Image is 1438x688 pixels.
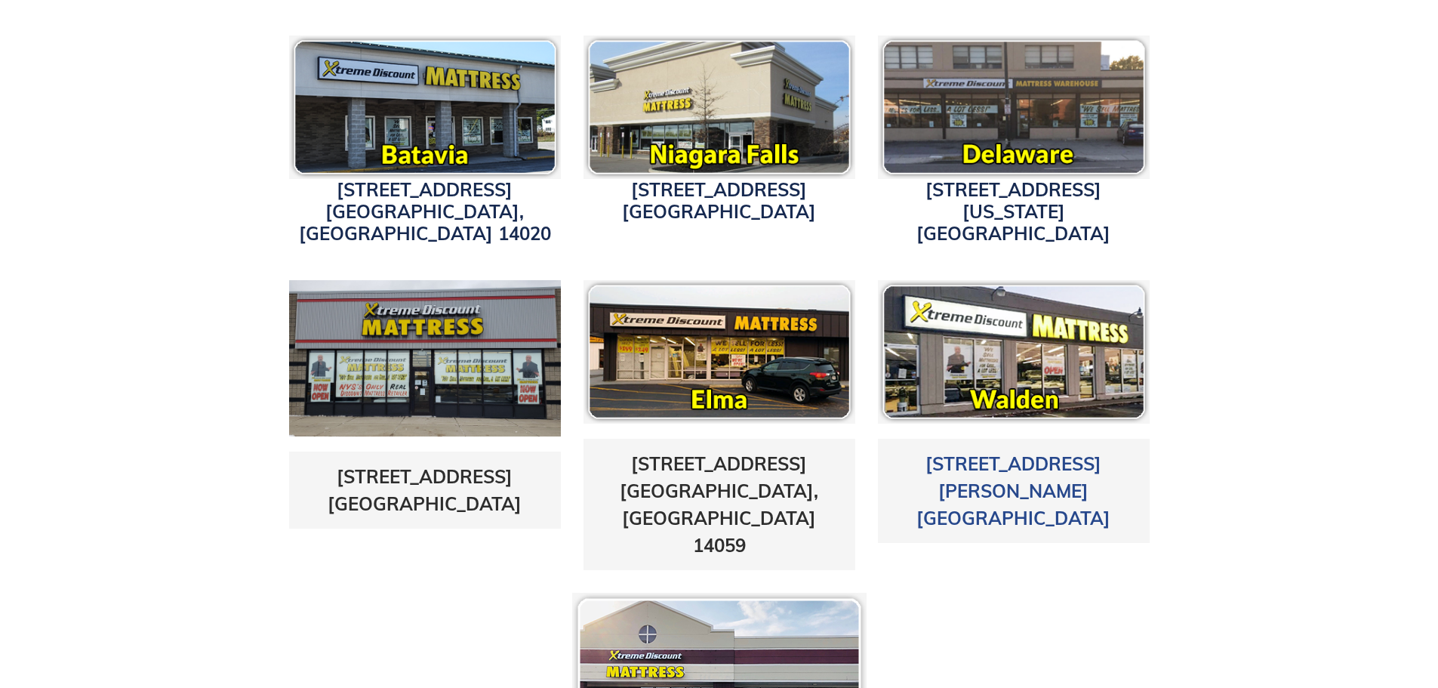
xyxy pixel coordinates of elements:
[289,35,561,179] img: pf-c8c7db02--bataviaicon.png
[878,35,1150,179] img: pf-118c8166--delawareicon.png
[916,178,1110,245] a: [STREET_ADDRESS][US_STATE][GEOGRAPHIC_DATA]
[620,452,818,557] a: [STREET_ADDRESS][GEOGRAPHIC_DATA], [GEOGRAPHIC_DATA] 14059
[584,35,855,179] img: Xtreme Discount Mattress Niagara Falls
[328,465,522,515] a: [STREET_ADDRESS][GEOGRAPHIC_DATA]
[622,178,816,223] a: [STREET_ADDRESS][GEOGRAPHIC_DATA]
[916,452,1110,529] a: [STREET_ADDRESS][PERSON_NAME][GEOGRAPHIC_DATA]
[878,280,1150,424] img: pf-16118c81--waldenicon.png
[584,280,855,424] img: pf-8166afa1--elmaicon.png
[299,178,551,245] a: [STREET_ADDRESS][GEOGRAPHIC_DATA], [GEOGRAPHIC_DATA] 14020
[289,280,561,437] img: transit-store-photo2-1642015179745.jpg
